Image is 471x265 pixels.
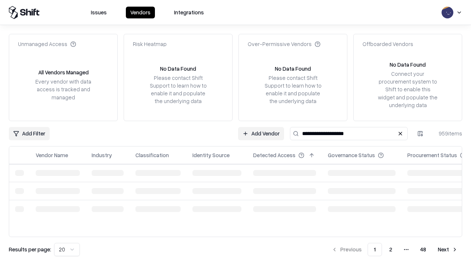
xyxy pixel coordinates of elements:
[126,7,155,18] button: Vendors
[9,245,51,253] p: Results per page:
[92,151,112,159] div: Industry
[160,65,196,73] div: No Data Found
[148,74,209,105] div: Please contact Shift Support to learn how to enable it and populate the underlying data
[433,243,462,256] button: Next
[368,243,382,256] button: 1
[133,40,167,48] div: Risk Heatmap
[253,151,295,159] div: Detected Access
[414,243,432,256] button: 48
[238,127,284,140] a: Add Vendor
[383,243,398,256] button: 2
[362,40,413,48] div: Offboarded Vendors
[9,127,50,140] button: Add Filter
[407,151,457,159] div: Procurement Status
[327,243,462,256] nav: pagination
[275,65,311,73] div: No Data Found
[192,151,230,159] div: Identity Source
[38,68,89,76] div: All Vendors Managed
[36,151,68,159] div: Vendor Name
[328,151,375,159] div: Governance Status
[18,40,76,48] div: Unmanaged Access
[377,70,438,109] div: Connect your procurement system to Shift to enable this widget and populate the underlying data
[262,74,323,105] div: Please contact Shift Support to learn how to enable it and populate the underlying data
[433,130,462,137] div: 959 items
[33,78,94,101] div: Every vendor with data access is tracked and managed
[248,40,321,48] div: Over-Permissive Vendors
[390,61,426,68] div: No Data Found
[135,151,169,159] div: Classification
[170,7,208,18] button: Integrations
[86,7,111,18] button: Issues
